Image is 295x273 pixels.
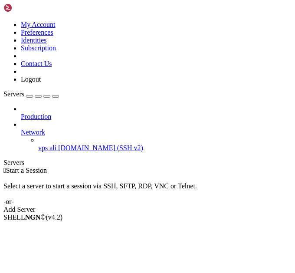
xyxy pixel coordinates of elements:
[21,21,56,28] a: My Account
[38,136,292,152] li: vps ali [DOMAIN_NAME] (SSH v2)
[38,144,56,151] span: vps ali
[6,167,47,174] span: Start a Session
[21,113,51,120] span: Production
[3,90,24,98] span: Servers
[38,144,292,152] a: vps ali [DOMAIN_NAME] (SSH v2)
[21,128,45,136] span: Network
[21,60,52,67] a: Contact Us
[3,159,292,167] div: Servers
[21,36,47,44] a: Identities
[21,121,292,152] li: Network
[46,214,63,221] span: 4.2.0
[3,214,62,221] span: SHELL ©
[21,113,292,121] a: Production
[21,76,41,83] a: Logout
[21,29,53,36] a: Preferences
[25,214,41,221] b: NGN
[3,90,59,98] a: Servers
[3,167,6,174] span: 
[21,105,292,121] li: Production
[21,128,292,136] a: Network
[3,3,53,12] img: Shellngn
[3,206,292,214] div: Add Server
[21,44,56,52] a: Subscription
[58,144,143,151] span: [DOMAIN_NAME] (SSH v2)
[3,174,292,206] div: Select a server to start a session via SSH, SFTP, RDP, VNC or Telnet. -or-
